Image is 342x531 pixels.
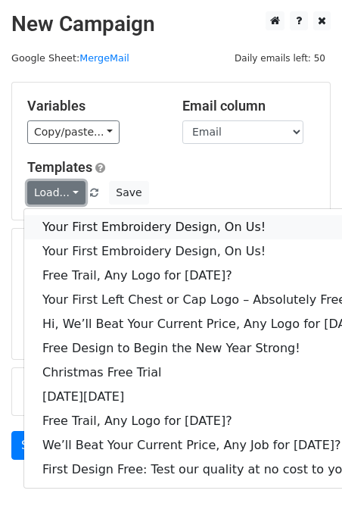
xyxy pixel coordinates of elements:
a: Templates [27,159,92,175]
a: Copy/paste... [27,120,120,144]
iframe: Chat Widget [266,458,342,531]
a: MergeMail [79,52,129,64]
a: Send [11,431,61,460]
a: Load... [27,181,85,205]
button: Save [109,181,148,205]
h5: Variables [27,98,160,114]
h5: Email column [182,98,315,114]
h2: New Campaign [11,11,331,37]
small: Google Sheet: [11,52,129,64]
a: Daily emails left: 50 [229,52,331,64]
span: Daily emails left: 50 [229,50,331,67]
